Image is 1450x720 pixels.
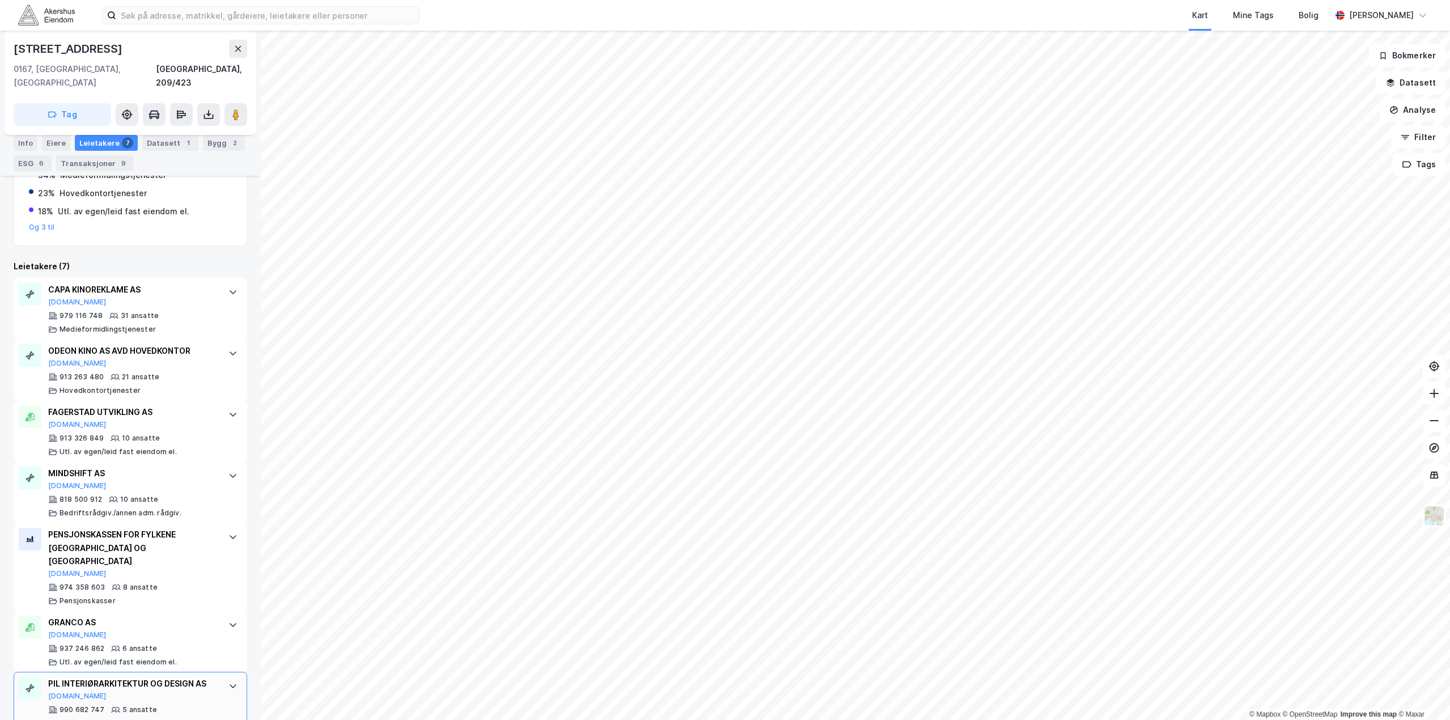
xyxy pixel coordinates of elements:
[1393,666,1450,720] div: Kontrollprogram for chat
[1391,126,1445,149] button: Filter
[142,135,198,151] div: Datasett
[1369,44,1445,67] button: Bokmerker
[36,158,47,169] div: 6
[60,509,181,518] div: Bedriftsrådgiv./annen adm. rådgiv.
[123,583,158,592] div: 8 ansatte
[156,62,247,90] div: [GEOGRAPHIC_DATA], 209/423
[14,135,37,151] div: Info
[122,434,160,443] div: 10 ansatte
[122,372,159,382] div: 21 ansatte
[42,135,70,151] div: Eiere
[1376,71,1445,94] button: Datasett
[1349,9,1414,22] div: [PERSON_NAME]
[203,135,245,151] div: Bygg
[14,40,125,58] div: [STREET_ADDRESS]
[18,5,75,25] img: akershus-eiendom-logo.9091f326c980b4bce74ccdd9f866810c.svg
[48,528,217,569] div: PENSJONSKASSEN FOR FYLKENE [GEOGRAPHIC_DATA] OG [GEOGRAPHIC_DATA]
[48,481,107,490] button: [DOMAIN_NAME]
[48,569,107,578] button: [DOMAIN_NAME]
[48,420,107,429] button: [DOMAIN_NAME]
[1380,99,1445,121] button: Analyse
[1423,505,1445,527] img: Z
[1233,9,1274,22] div: Mine Tags
[1341,710,1397,718] a: Improve this map
[1299,9,1318,22] div: Bolig
[14,62,156,90] div: 0167, [GEOGRAPHIC_DATA], [GEOGRAPHIC_DATA]
[38,187,55,200] div: 23%
[29,223,55,232] button: Og 3 til
[48,692,107,701] button: [DOMAIN_NAME]
[183,137,194,149] div: 1
[48,344,217,358] div: ODEON KINO AS AVD HOVEDKONTOR
[48,630,107,639] button: [DOMAIN_NAME]
[60,325,156,334] div: Medieformidlingstjenester
[118,158,129,169] div: 9
[1283,710,1338,718] a: OpenStreetMap
[14,103,111,126] button: Tag
[75,135,138,151] div: Leietakere
[1192,9,1208,22] div: Kart
[1393,153,1445,176] button: Tags
[60,583,105,592] div: 974 358 603
[48,298,107,307] button: [DOMAIN_NAME]
[60,434,104,443] div: 913 326 849
[60,447,177,456] div: Utl. av egen/leid fast eiendom el.
[48,616,217,629] div: GRANCO AS
[60,386,141,395] div: Hovedkontortjenester
[229,137,240,149] div: 2
[60,495,102,504] div: 818 500 912
[48,467,217,480] div: MINDSHIFT AS
[60,596,116,605] div: Pensjonskasser
[60,658,177,667] div: Utl. av egen/leid fast eiendom el.
[116,7,419,24] input: Søk på adresse, matrikkel, gårdeiere, leietakere eller personer
[122,644,157,653] div: 6 ansatte
[60,187,147,200] div: Hovedkontortjenester
[48,359,107,368] button: [DOMAIN_NAME]
[58,205,189,218] div: Utl. av egen/leid fast eiendom el.
[1393,666,1450,720] iframe: Chat Widget
[48,283,217,297] div: CAPA KINOREKLAME AS
[14,260,247,273] div: Leietakere (7)
[48,677,217,691] div: PIL INTERIØRARKITEKTUR OG DESIGN AS
[60,372,104,382] div: 913 263 480
[60,705,104,714] div: 990 682 747
[48,405,217,419] div: FAGERSTAD UTVIKLING AS
[121,311,159,320] div: 31 ansatte
[56,155,134,171] div: Transaksjoner
[122,137,133,149] div: 7
[120,495,158,504] div: 10 ansatte
[1249,710,1281,718] a: Mapbox
[122,705,157,714] div: 5 ansatte
[14,155,52,171] div: ESG
[38,205,53,218] div: 18%
[60,311,103,320] div: 979 116 748
[60,644,104,653] div: 937 246 862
